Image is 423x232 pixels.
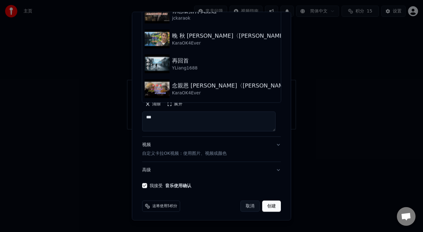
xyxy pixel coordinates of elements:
[145,29,170,48] img: 晚 秋 黃凱芹〈卡拉伴奏版〉
[142,142,227,157] div: 视频
[145,79,170,98] img: 念親恩 陳百強〈卡拉伴奏版〉
[142,78,281,136] div: 歌词提供歌曲歌词以节省积分
[164,99,186,109] button: 展开
[240,201,260,212] button: 取消
[142,99,164,109] button: 清除
[150,183,191,188] label: 我接受
[172,56,198,65] div: 再回首
[262,201,281,212] button: 创建
[145,54,170,73] img: 再回首
[142,137,281,162] button: 视频自定义卡拉OK视频：使用图片、视频或颜色
[172,90,312,96] div: KaraOK4Ever
[172,15,217,21] div: jckaraok
[142,150,227,157] p: 自定义卡拉OK视频：使用图片、视频或颜色
[152,204,177,209] span: 这将使用5积分
[172,31,308,40] div: 晚 秋 [PERSON_NAME]〈[PERSON_NAME]伴奏版〉
[165,183,191,188] button: 我接受
[172,81,312,90] div: 念親恩 [PERSON_NAME]〈[PERSON_NAME]伴奏版〉
[172,40,308,46] div: KaraOK4Ever
[172,65,198,71] div: YLiang1688
[145,4,170,23] img: 你怎麼捨得我難過
[142,162,281,178] button: 高级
